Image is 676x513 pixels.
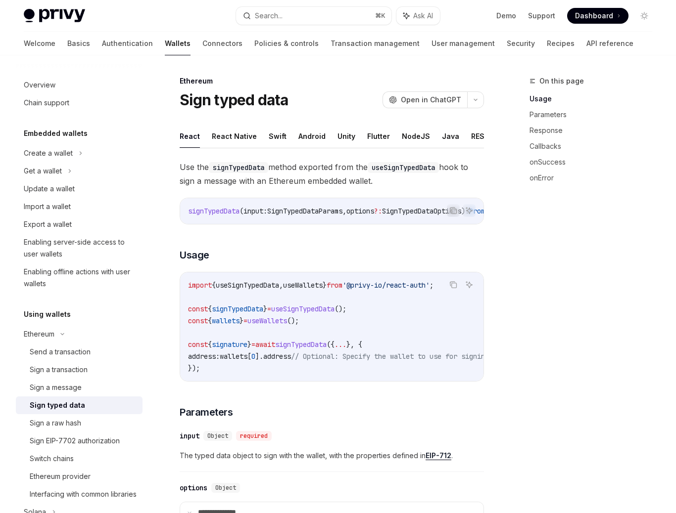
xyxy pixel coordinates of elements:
div: Ethereum [180,76,484,86]
div: Ethereum [24,328,54,340]
div: Send a transaction [30,346,91,358]
a: Response [530,123,660,138]
span: The typed data object to sign with the wallet, with the properties defined in . [180,450,484,462]
span: const [188,316,208,325]
div: Enabling offline actions with user wallets [24,266,137,290]
h5: Embedded wallets [24,128,88,139]
span: signTypedData [212,304,263,313]
span: import [188,281,212,290]
span: Usage [180,248,209,262]
span: = [251,340,255,349]
a: Interfacing with common libraries [16,485,143,503]
div: Get a wallet [24,165,62,177]
span: ({ [327,340,335,349]
span: options [346,207,374,215]
a: Sign EIP-7702 authorization [16,432,143,450]
a: EIP-712 [426,451,451,460]
a: Import a wallet [16,198,143,215]
a: Sign a transaction [16,361,143,379]
button: Flutter [367,125,390,148]
span: ⌘ K [375,12,386,20]
span: await [255,340,275,349]
button: Unity [338,125,355,148]
span: SignTypedDataParams [267,207,342,215]
a: Demo [496,11,516,21]
div: Sign a transaction [30,364,88,376]
span: address: [188,352,220,361]
span: }, { [346,340,362,349]
div: options [180,483,207,493]
span: Parameters [180,405,233,419]
a: Recipes [547,32,575,55]
span: Object [207,432,228,440]
span: }); [188,364,200,373]
span: const [188,304,208,313]
span: Promise [469,207,497,215]
code: signTypedData [209,162,268,173]
span: '@privy-io/react-auth' [342,281,430,290]
a: Ethereum provider [16,468,143,485]
span: useWallets [283,281,323,290]
span: (); [335,304,346,313]
span: from [327,281,342,290]
span: , [279,281,283,290]
a: Usage [530,91,660,107]
span: signTypedData [275,340,327,349]
div: Interfacing with common libraries [30,488,137,500]
button: Java [442,125,459,148]
code: useSignTypedData [368,162,439,173]
div: Update a wallet [24,183,75,195]
a: Switch chains [16,450,143,468]
a: Policies & controls [254,32,319,55]
span: SignTypedDataOptions [382,207,461,215]
a: Enabling server-side access to user wallets [16,233,143,263]
span: Use the method exported from the hook to sign a message with an Ethereum embedded wallet. [180,160,484,188]
span: ]. [255,352,263,361]
span: = [267,304,271,313]
a: Authentication [102,32,153,55]
button: React [180,125,200,148]
div: Ethereum provider [30,470,91,482]
div: Sign EIP-7702 authorization [30,435,120,447]
div: Create a wallet [24,147,73,159]
span: On this page [539,75,584,87]
button: Android [298,125,326,148]
a: Enabling offline actions with user wallets [16,263,143,293]
div: Search... [255,10,283,22]
span: } [323,281,327,290]
div: Enabling server-side access to user wallets [24,236,137,260]
a: Sign typed data [16,396,143,414]
a: Overview [16,76,143,94]
a: onError [530,170,660,186]
span: wallets [220,352,247,361]
span: { [208,304,212,313]
a: Export a wallet [16,215,143,233]
a: Update a wallet [16,180,143,198]
div: Switch chains [30,453,74,465]
a: Sign a message [16,379,143,396]
div: Sign a raw hash [30,417,81,429]
a: Parameters [530,107,660,123]
a: Send a transaction [16,343,143,361]
a: Connectors [202,32,242,55]
span: ?: [374,207,382,215]
span: : [263,207,267,215]
div: required [236,431,272,441]
span: signTypedData [188,207,240,215]
span: Open in ChatGPT [401,95,461,105]
span: useWallets [247,316,287,325]
button: Search...⌘K [236,7,392,25]
span: } [263,304,267,313]
h5: Using wallets [24,308,71,320]
a: Wallets [165,32,191,55]
span: useSignTypedData [271,304,335,313]
div: Export a wallet [24,218,72,230]
button: Copy the contents from the code block [447,278,460,291]
button: Open in ChatGPT [383,91,467,108]
a: Basics [67,32,90,55]
span: ; [430,281,434,290]
span: signature [212,340,247,349]
span: } [240,316,243,325]
h1: Sign typed data [180,91,288,109]
span: ... [335,340,346,349]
